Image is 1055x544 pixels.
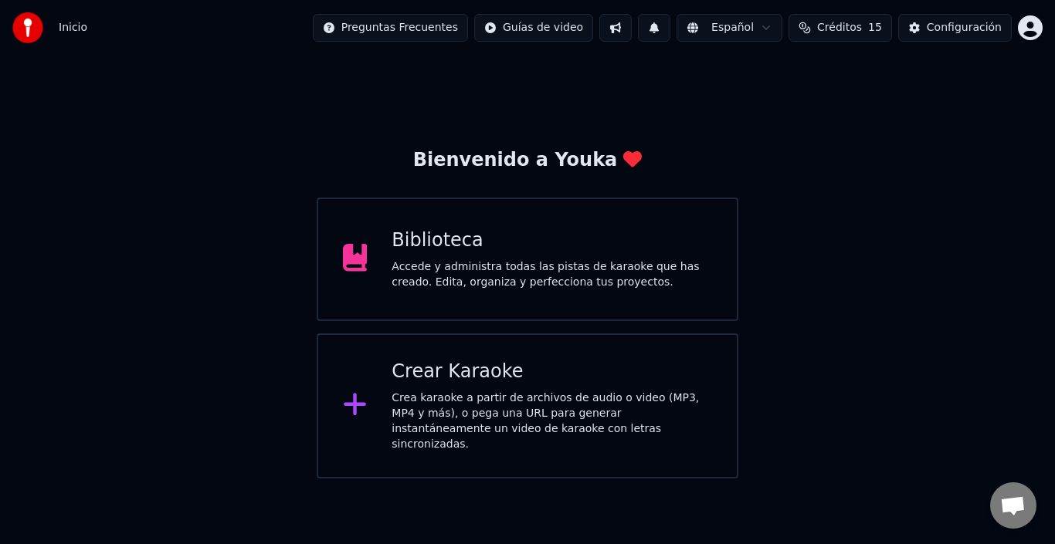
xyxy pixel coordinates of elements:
[789,14,892,42] button: Créditos15
[392,360,712,384] div: Crear Karaoke
[413,148,643,173] div: Bienvenido a Youka
[868,20,882,35] span: 15
[392,390,712,452] div: Crea karaoke a partir de archivos de audio o video (MP3, MP4 y más), o pega una URL para generar ...
[392,259,712,290] div: Accede y administra todas las pistas de karaoke que has creado. Edita, organiza y perfecciona tus...
[313,14,468,42] button: Preguntas Frecuentes
[898,14,1012,42] button: Configuración
[59,20,87,35] nav: breadcrumb
[392,228,712,253] div: Biblioteca
[990,482,1036,529] div: Chat abierto
[927,20,1002,35] div: Configuración
[59,20,87,35] span: Inicio
[12,12,43,43] img: youka
[474,14,593,42] button: Guías de video
[817,20,862,35] span: Créditos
